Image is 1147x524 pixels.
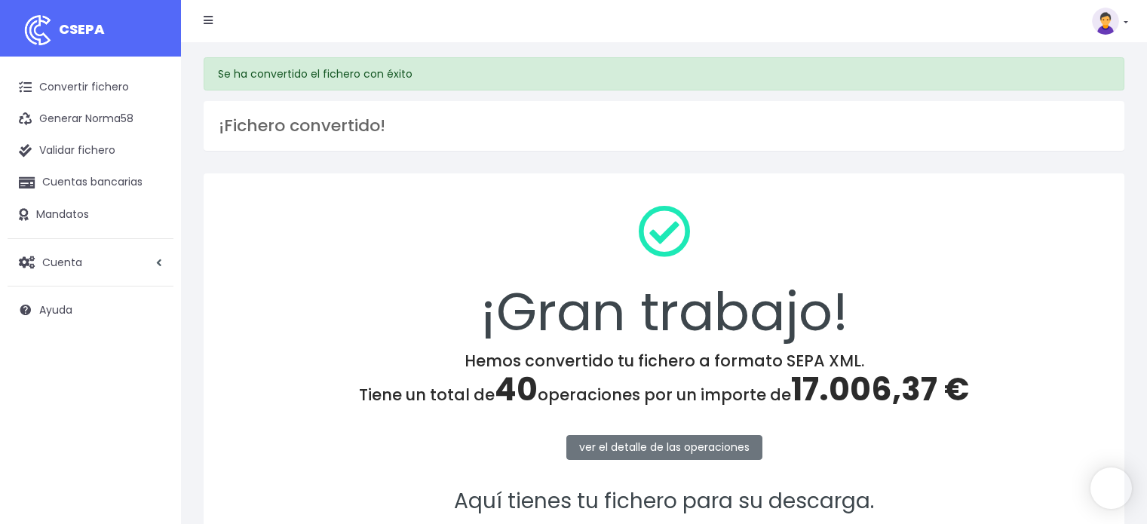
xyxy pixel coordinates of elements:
a: ver el detalle de las operaciones [566,435,762,460]
img: logo [19,11,57,49]
span: 40 [495,367,538,412]
a: Cuenta [8,247,173,278]
a: Validar fichero [8,135,173,167]
h4: Hemos convertido tu fichero a formato SEPA XML. Tiene un total de operaciones por un importe de [223,351,1105,409]
div: ¡Gran trabajo! [223,193,1105,351]
p: Aquí tienes tu fichero para su descarga. [223,485,1105,519]
div: Se ha convertido el fichero con éxito [204,57,1124,90]
span: Ayuda [39,302,72,317]
a: Convertir fichero [8,72,173,103]
a: Generar Norma58 [8,103,173,135]
img: profile [1092,8,1119,35]
a: Ayuda [8,294,173,326]
span: 17.006,37 € [791,367,969,412]
a: Cuentas bancarias [8,167,173,198]
span: CSEPA [59,20,105,38]
a: Mandatos [8,199,173,231]
span: Cuenta [42,254,82,269]
h3: ¡Fichero convertido! [219,116,1109,136]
